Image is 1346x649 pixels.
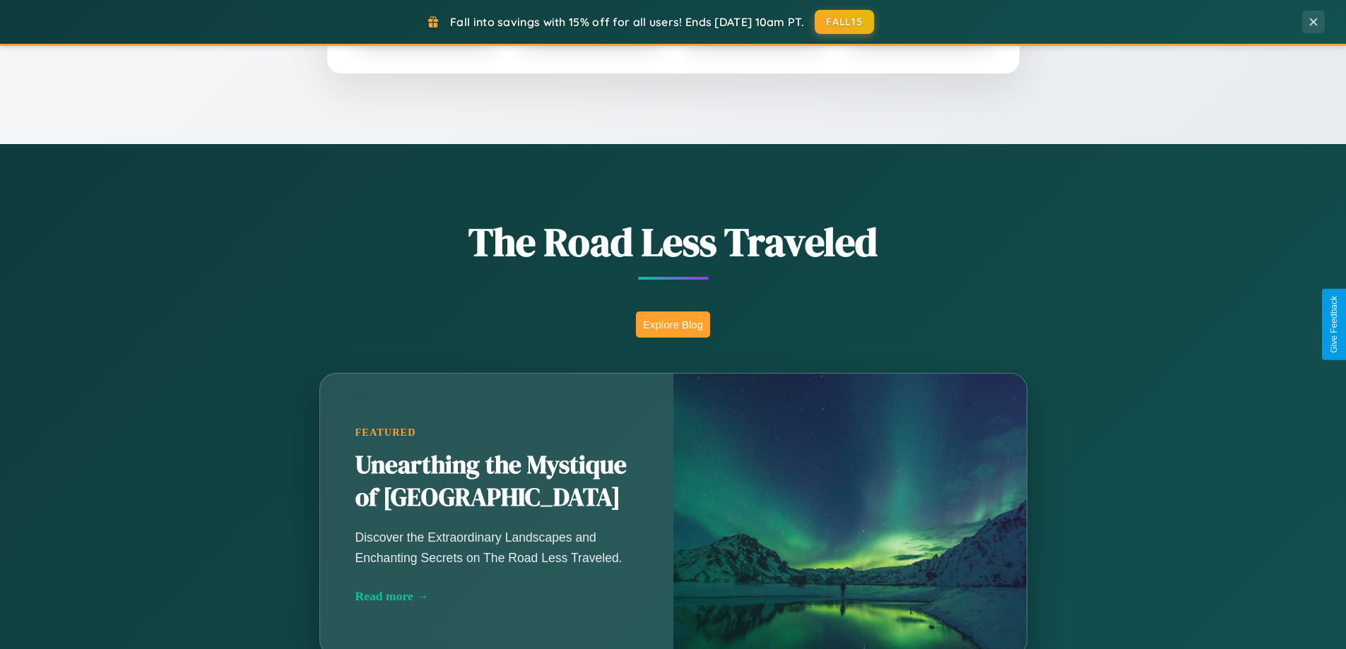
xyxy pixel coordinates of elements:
p: Discover the Extraordinary Landscapes and Enchanting Secrets on The Road Less Traveled. [355,528,638,567]
h2: Unearthing the Mystique of [GEOGRAPHIC_DATA] [355,449,638,514]
div: Give Feedback [1329,296,1339,353]
button: Explore Blog [636,311,710,338]
div: Read more → [355,589,638,604]
button: FALL15 [815,10,874,34]
h1: The Road Less Traveled [249,215,1097,269]
div: Featured [355,427,638,439]
span: Fall into savings with 15% off for all users! Ends [DATE] 10am PT. [450,15,804,29]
